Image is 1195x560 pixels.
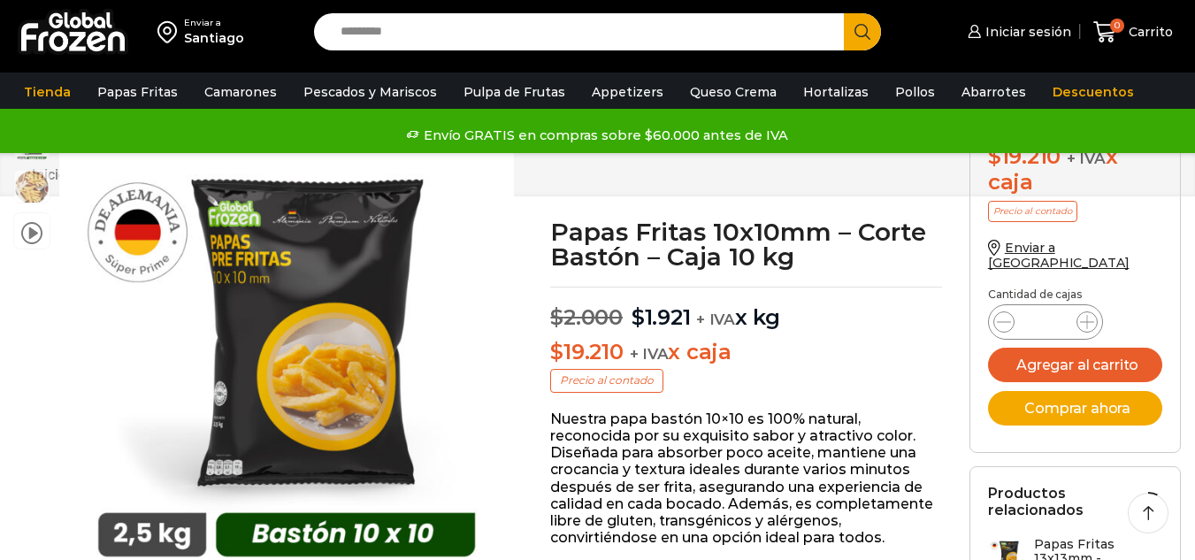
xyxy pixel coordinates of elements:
a: 0 Carrito [1089,12,1177,53]
a: Papas Fritas [88,75,187,109]
p: x kg [550,287,942,331]
bdi: 2.000 [550,304,623,330]
a: Appetizers [583,75,672,109]
bdi: 19.210 [550,339,623,364]
span: $ [550,304,563,330]
a: Abarrotes [953,75,1035,109]
button: Agregar al carrito [988,348,1163,382]
span: $ [550,339,563,364]
p: x caja [550,340,942,365]
p: Nuestra papa bastón 10×10 es 100% natural, reconocida por su exquisito sabor y atractivo color. D... [550,410,942,547]
a: Pescados y Mariscos [295,75,446,109]
span: Iniciar sesión [981,23,1071,41]
button: Comprar ahora [988,391,1163,426]
a: Iniciar sesión [963,14,1071,50]
h2: Productos relacionados [988,485,1163,518]
bdi: 1.921 [632,304,691,330]
a: Camarones [195,75,286,109]
img: address-field-icon.svg [157,17,184,47]
a: Queso Crema [681,75,785,109]
span: $ [988,143,1001,169]
p: Precio al contado [988,201,1077,222]
span: + IVA [630,345,669,363]
span: $ [632,304,645,330]
bdi: 19.210 [988,143,1061,169]
a: Enviar a [GEOGRAPHIC_DATA] [988,240,1130,271]
div: Santiago [184,29,244,47]
div: Enviar a [184,17,244,29]
span: + IVA [696,311,735,328]
p: Precio al contado [550,369,663,392]
h1: Papas Fritas 10x10mm – Corte Bastón – Caja 10 kg [550,219,942,269]
div: x caja [988,144,1163,196]
button: Search button [844,13,881,50]
span: + IVA [1067,150,1106,167]
a: Descuentos [1044,75,1143,109]
p: Cantidad de cajas [988,288,1163,301]
a: Pulpa de Frutas [455,75,574,109]
input: Product quantity [1029,310,1062,334]
span: 0 [1110,19,1124,33]
span: Carrito [1124,23,1173,41]
a: Pollos [886,75,944,109]
span: 10×10 [14,170,50,205]
a: Tienda [15,75,80,109]
a: Hortalizas [794,75,877,109]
